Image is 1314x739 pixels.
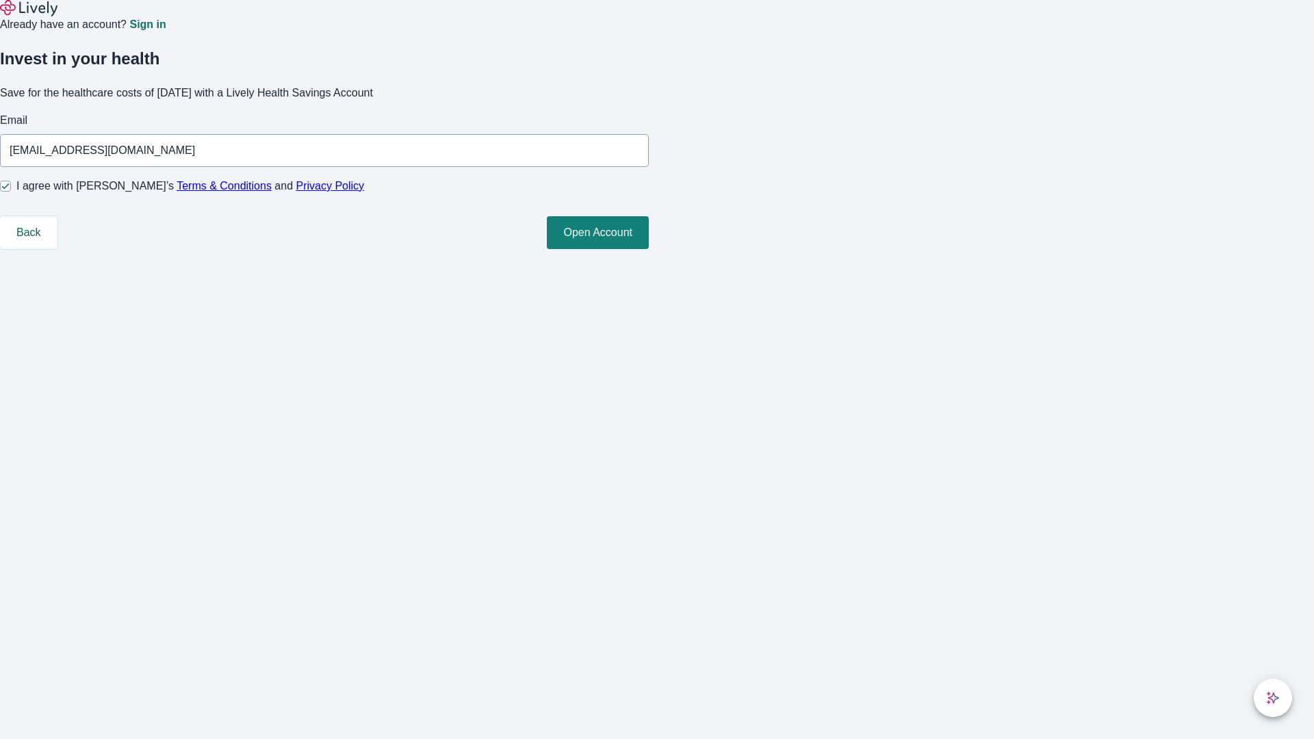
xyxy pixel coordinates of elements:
a: Sign in [129,19,166,30]
span: I agree with [PERSON_NAME]’s and [16,178,364,194]
button: chat [1254,679,1292,717]
button: Open Account [547,216,649,249]
svg: Lively AI Assistant [1266,691,1280,705]
a: Terms & Conditions [177,180,272,192]
a: Privacy Policy [296,180,365,192]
